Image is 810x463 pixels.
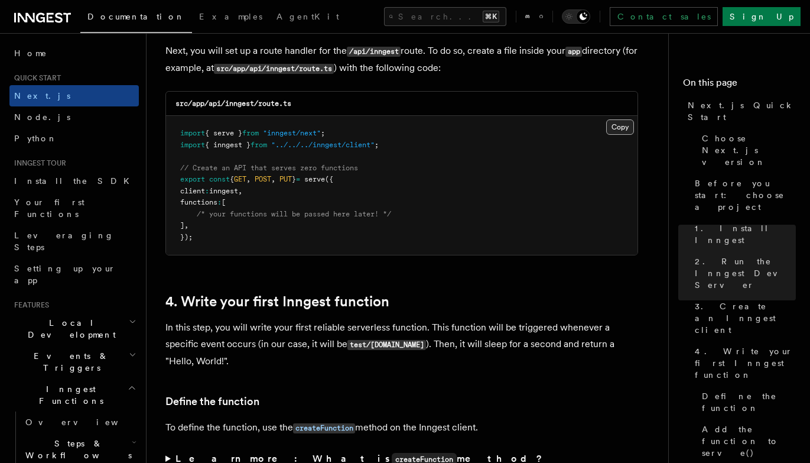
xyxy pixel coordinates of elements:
a: Define the function [165,393,259,410]
button: Inngest Functions [9,378,139,412]
span: Python [14,134,57,143]
span: PUT [279,175,292,183]
span: ] [180,221,184,229]
span: 4. Write your first Inngest function [695,345,796,381]
span: } [292,175,296,183]
span: POST [255,175,271,183]
span: Inngest Functions [9,383,128,407]
a: Your first Functions [9,192,139,225]
span: Before you start: choose a project [695,177,796,213]
span: inngest [209,187,238,195]
span: Steps & Workflows [21,438,132,461]
a: Sign Up [723,7,801,26]
span: ; [321,129,325,137]
code: src/app/api/inngest/route.ts [214,64,334,74]
span: Examples [199,12,262,21]
span: Setting up your app [14,264,116,285]
p: In this step, you will write your first reliable serverless function. This function will be trigg... [165,319,638,370]
span: , [271,175,275,183]
span: 2. Run the Inngest Dev Server [695,255,796,291]
span: GET [234,175,246,183]
code: app [565,47,582,57]
span: , [184,221,188,229]
h4: On this page [683,76,796,95]
span: Leveraging Steps [14,231,114,252]
a: Next.js Quick Start [683,95,796,128]
code: createFunction [293,423,355,433]
a: Define the function [697,386,796,419]
span: functions [180,198,217,206]
button: Toggle dark mode [562,9,590,24]
span: Install the SDK [14,176,136,186]
span: , [238,187,242,195]
button: Copy [606,119,634,135]
span: Home [14,47,47,59]
span: AgentKit [276,12,339,21]
span: Choose Next.js version [702,132,796,168]
span: "inngest/next" [263,129,321,137]
a: 4. Write your first Inngest function [165,293,389,310]
span: export [180,175,205,183]
a: Leveraging Steps [9,225,139,258]
a: Install the SDK [9,170,139,192]
a: 3. Create an Inngest client [690,296,796,341]
span: : [205,187,209,195]
span: Node.js [14,112,70,122]
span: { [230,175,234,183]
span: , [246,175,251,183]
span: Overview [25,417,147,427]
span: Inngest tour [9,158,66,168]
a: Next.js [9,85,139,106]
code: src/app/api/inngest/route.ts [175,99,291,108]
span: }); [180,233,193,241]
a: Documentation [80,4,192,33]
a: Contact sales [610,7,718,26]
span: import [180,141,205,149]
span: [ [222,198,226,206]
code: /api/inngest [347,47,401,57]
a: Overview [21,412,139,433]
span: : [217,198,222,206]
span: Quick start [9,73,61,83]
a: Setting up your app [9,258,139,291]
kbd: ⌘K [483,11,499,22]
span: serve [304,175,325,183]
span: 3. Create an Inngest client [695,300,796,336]
button: Events & Triggers [9,345,139,378]
span: Your first Functions [14,197,84,219]
span: Documentation [87,12,185,21]
a: Examples [192,4,269,32]
span: client [180,187,205,195]
a: Choose Next.js version [697,128,796,173]
span: Events & Triggers [9,350,129,374]
span: Local Development [9,317,129,341]
span: { serve } [205,129,242,137]
span: Features [9,300,49,310]
button: Local Development [9,312,139,345]
a: Node.js [9,106,139,128]
span: Define the function [702,390,796,414]
p: Next, you will set up a route handler for the route. To do so, create a file inside your director... [165,43,638,77]
p: To define the function, use the method on the Inngest client. [165,419,638,436]
span: "../../../inngest/client" [271,141,375,149]
span: Next.js Quick Start [688,99,796,123]
span: Next.js [14,91,70,101]
a: 2. Run the Inngest Dev Server [690,251,796,296]
code: test/[DOMAIN_NAME] [347,340,426,350]
span: // Create an API that serves zero functions [180,164,358,172]
a: 1. Install Inngest [690,218,796,251]
span: ({ [325,175,333,183]
a: Before you start: choose a project [690,173,796,218]
a: createFunction [293,422,355,433]
a: Home [9,43,139,64]
span: = [296,175,300,183]
button: Search...⌘K [384,7,506,26]
span: import [180,129,205,137]
span: Add the function to serve() [702,423,796,459]
a: AgentKit [269,4,346,32]
a: 4. Write your first Inngest function [690,341,796,386]
span: const [209,175,230,183]
span: 1. Install Inngest [695,222,796,246]
span: from [251,141,267,149]
span: { inngest } [205,141,251,149]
